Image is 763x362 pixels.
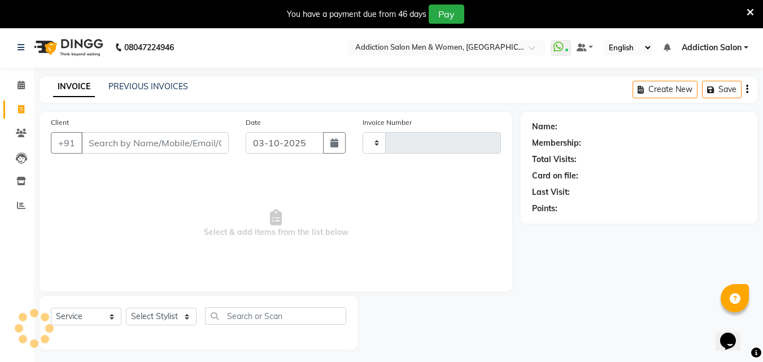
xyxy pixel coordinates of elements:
div: Membership: [532,137,581,149]
div: Last Visit: [532,186,570,198]
input: Search or Scan [205,307,346,325]
div: Points: [532,203,557,215]
div: Total Visits: [532,154,577,165]
span: Addiction Salon [682,42,742,54]
button: +91 [51,132,82,154]
a: PREVIOUS INVOICES [108,81,188,91]
button: Save [702,81,742,98]
b: 08047224946 [124,32,174,63]
div: Name: [532,121,557,133]
label: Invoice Number [363,117,412,128]
div: You have a payment due from 46 days [287,8,426,20]
input: Search by Name/Mobile/Email/Code [81,132,229,154]
div: Card on file: [532,170,578,182]
label: Date [246,117,261,128]
span: Select & add items from the list below [51,167,501,280]
img: logo [29,32,106,63]
button: Create New [633,81,697,98]
label: Client [51,117,69,128]
iframe: chat widget [716,317,752,351]
button: Pay [429,5,464,24]
a: INVOICE [53,77,95,97]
